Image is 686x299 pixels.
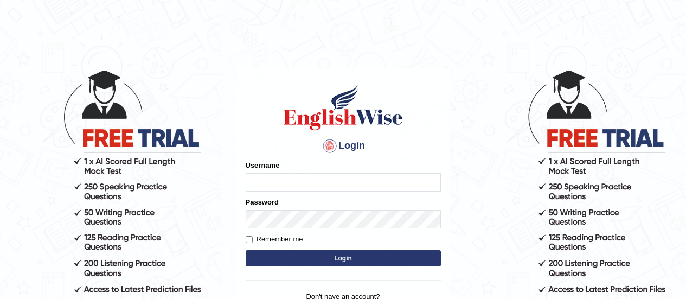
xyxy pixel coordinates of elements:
[246,197,279,207] label: Password
[246,160,280,170] label: Username
[281,83,405,132] img: Logo of English Wise sign in for intelligent practice with AI
[246,250,441,266] button: Login
[246,234,303,245] label: Remember me
[246,236,253,243] input: Remember me
[246,137,441,155] h4: Login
